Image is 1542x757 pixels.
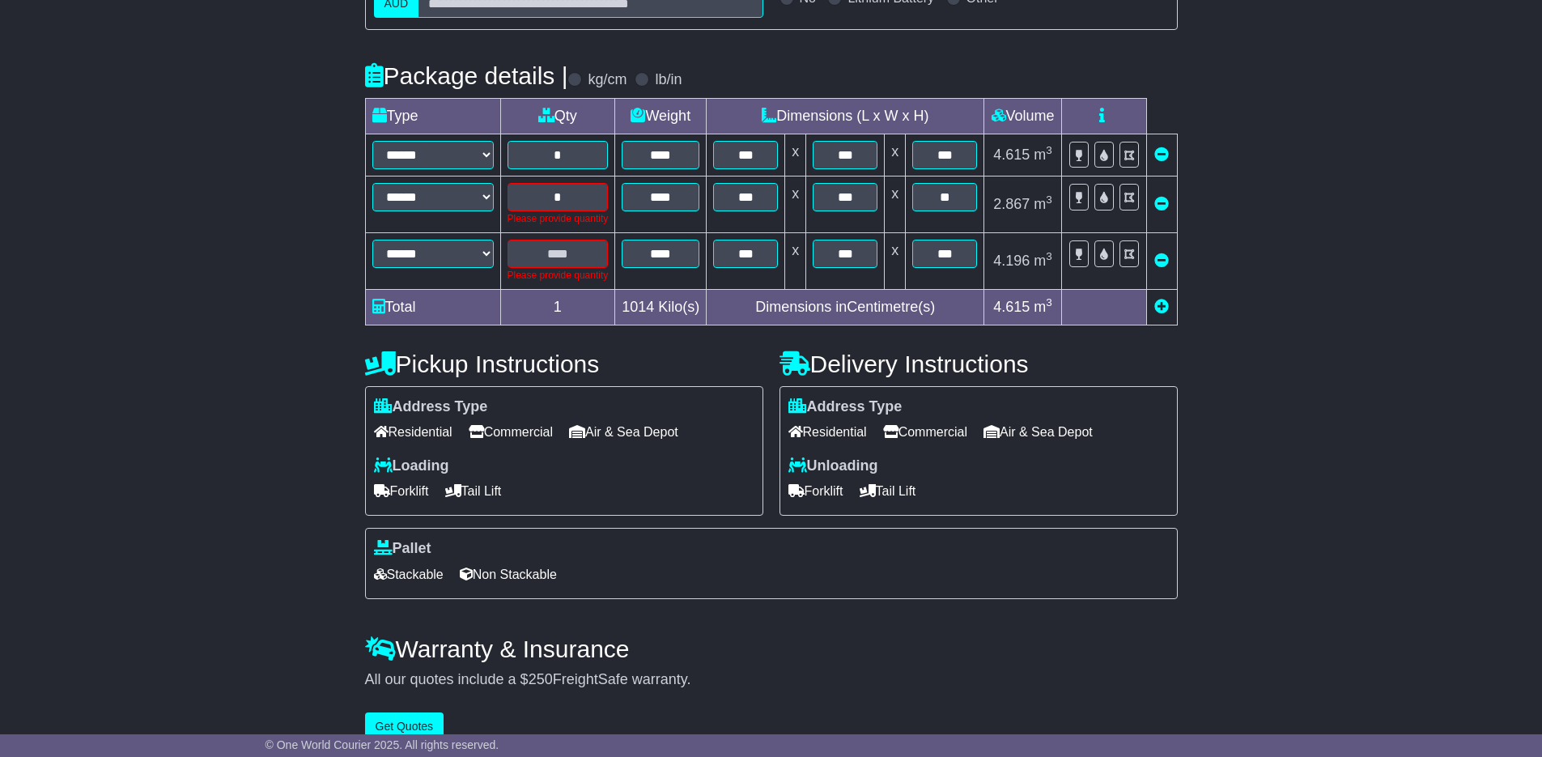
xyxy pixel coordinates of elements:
[655,71,682,89] label: lb/in
[788,457,878,475] label: Unloading
[1154,253,1169,269] a: Remove this item
[365,98,500,134] td: Type
[469,419,553,444] span: Commercial
[1034,147,1052,163] span: m
[883,419,967,444] span: Commercial
[1034,196,1052,212] span: m
[374,419,452,444] span: Residential
[508,268,609,283] div: Please provide quantity
[788,478,843,504] span: Forklift
[993,196,1030,212] span: 2.867
[365,671,1178,689] div: All our quotes include a $ FreightSafe warranty.
[993,253,1030,269] span: 4.196
[374,562,444,587] span: Stackable
[365,636,1178,662] h4: Warranty & Insurance
[1034,253,1052,269] span: m
[374,457,449,475] label: Loading
[707,98,984,134] td: Dimensions (L x W x H)
[1154,147,1169,163] a: Remove this item
[785,232,806,289] td: x
[785,134,806,176] td: x
[1046,250,1052,262] sup: 3
[885,232,906,289] td: x
[984,98,1061,134] td: Volume
[1046,194,1052,206] sup: 3
[529,671,553,687] span: 250
[983,419,1093,444] span: Air & Sea Depot
[788,398,903,416] label: Address Type
[1046,296,1052,308] sup: 3
[615,289,707,325] td: Kilo(s)
[885,134,906,176] td: x
[1154,299,1169,315] a: Add new item
[365,62,568,89] h4: Package details |
[779,351,1178,377] h4: Delivery Instructions
[588,71,627,89] label: kg/cm
[707,289,984,325] td: Dimensions in Centimetre(s)
[1154,196,1169,212] a: Remove this item
[885,176,906,232] td: x
[1034,299,1052,315] span: m
[993,299,1030,315] span: 4.615
[785,176,806,232] td: x
[365,289,500,325] td: Total
[993,147,1030,163] span: 4.615
[500,289,615,325] td: 1
[374,540,431,558] label: Pallet
[508,211,609,226] div: Please provide quantity
[374,478,429,504] span: Forklift
[460,562,557,587] span: Non Stackable
[615,98,707,134] td: Weight
[445,478,502,504] span: Tail Lift
[374,398,488,416] label: Address Type
[365,712,444,741] button: Get Quotes
[265,738,499,751] span: © One World Courier 2025. All rights reserved.
[860,478,916,504] span: Tail Lift
[788,419,867,444] span: Residential
[500,98,615,134] td: Qty
[622,299,654,315] span: 1014
[1046,144,1052,156] sup: 3
[365,351,763,377] h4: Pickup Instructions
[569,419,678,444] span: Air & Sea Depot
